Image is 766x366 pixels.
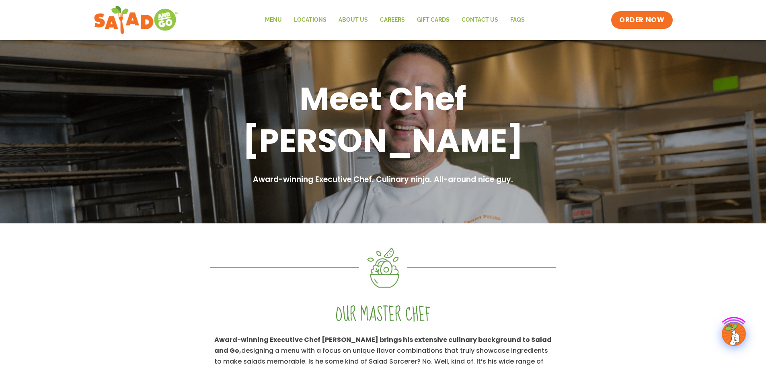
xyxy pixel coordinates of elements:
[259,11,288,29] a: Menu
[333,11,374,29] a: About Us
[214,304,552,326] h2: Our master chef
[174,174,592,186] h2: Award-winning Executive Chef. Culinary ninja. All-around nice guy.
[456,11,504,29] a: Contact Us
[174,78,592,162] h1: Meet Chef [PERSON_NAME]
[214,335,552,355] strong: Award-winning Executive Chef [PERSON_NAME] brings his extensive culinary background to Salad and Go,
[611,11,672,29] a: ORDER NOW
[411,11,456,29] a: GIFT CARDS
[374,11,411,29] a: Careers
[94,4,179,36] img: new-SAG-logo-768×292
[367,247,399,288] img: Asset 4@2x
[504,11,531,29] a: FAQs
[288,11,333,29] a: Locations
[619,15,664,25] span: ORDER NOW
[259,11,531,29] nav: Menu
